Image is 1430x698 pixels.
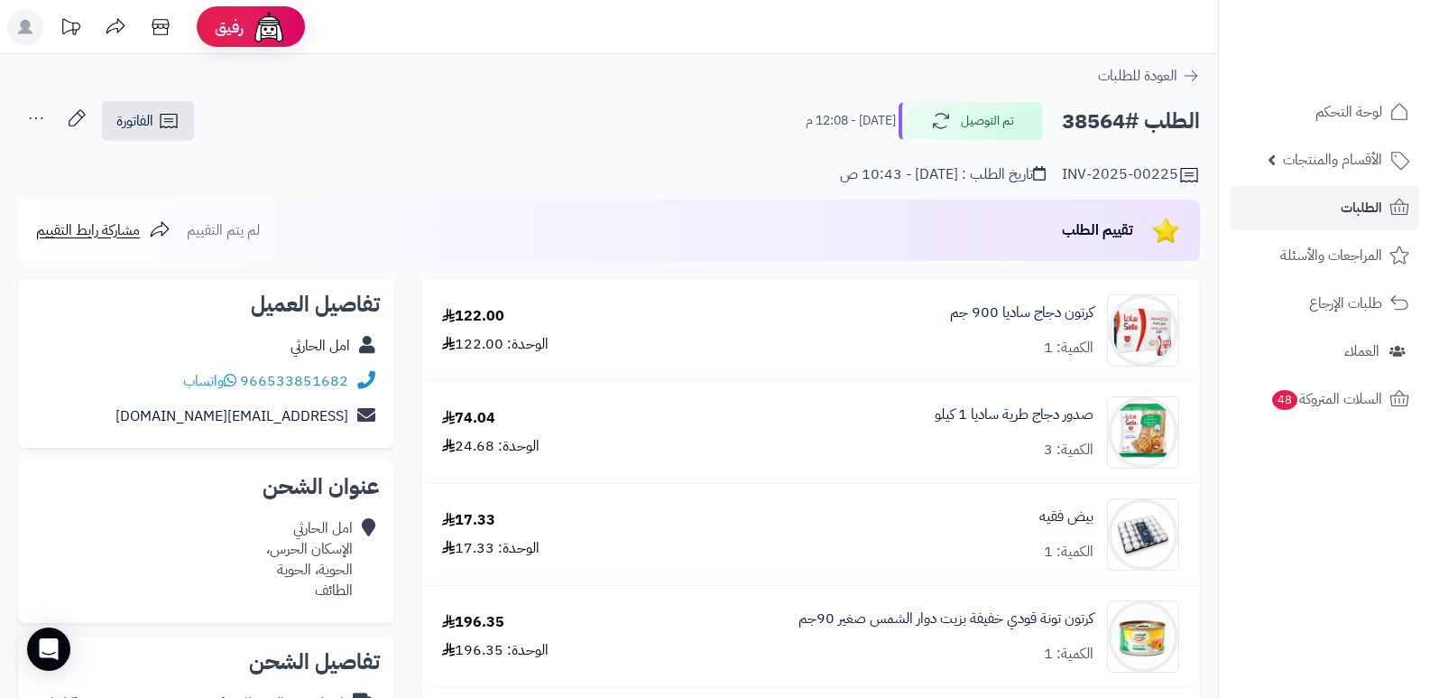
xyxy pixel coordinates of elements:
img: ai-face.png [251,9,287,45]
span: السلات المتروكة [1270,386,1382,412]
small: [DATE] - 12:08 م [806,112,896,130]
div: 196.35 [442,612,504,633]
div: الوحدة: 196.35 [442,640,549,661]
span: المراجعات والأسئلة [1280,243,1382,268]
div: تاريخ الطلب : [DATE] - 10:43 ص [840,164,1046,185]
a: العملاء [1230,330,1419,373]
div: 122.00 [442,306,504,327]
img: 1673434828-%D8%AA%D9%86%D8%B2%D9%8A%D9%84%20(20)-90x90.jpg [1108,600,1178,673]
div: الوحدة: 24.68 [442,436,540,457]
span: الفاتورة [116,110,153,132]
img: logo-2.png [1307,48,1413,86]
img: 1664626426-152.2-90x90.jpg [1108,294,1178,367]
span: الطلبات [1341,195,1382,220]
a: واتساب [183,370,236,392]
div: Open Intercom Messenger [27,628,70,671]
h2: تفاصيل العميل [32,293,380,315]
div: 17.33 [442,510,495,531]
span: تقييم الطلب [1062,219,1133,241]
h2: تفاصيل الشحن [32,651,380,673]
a: 966533851682 [240,370,348,392]
a: صدور دجاج طرية ساديا 1 كيلو [935,405,1093,425]
a: لوحة التحكم [1230,90,1419,134]
img: 15394c9a8c408f292b6bbe1946f1c59248a2-90x90.jpg [1108,396,1178,469]
img: 1750784405-WhatsApp%20Image%202025-06-24%20at%207.58.59%20PM-90x90.jpeg [1108,498,1178,571]
a: كرتون تونة قودي خفيفة بزيت دوار الشمس صغير 90جم [798,609,1093,629]
h2: الطلب #38564 [1062,103,1200,140]
a: الفاتورة [102,101,194,141]
span: 48 [1272,390,1297,410]
h2: عنوان الشحن [32,476,380,498]
div: الكمية: 3 [1044,440,1093,461]
span: لم يتم التقييم [187,219,260,241]
span: العودة للطلبات [1098,65,1177,87]
span: طلبات الإرجاع [1309,291,1382,316]
div: الكمية: 1 [1044,338,1093,358]
a: الطلبات [1230,186,1419,229]
span: العملاء [1344,339,1379,364]
div: امل الحارثي الإسكان الحرس، الحوية، الحوية الطائف [266,518,353,600]
span: لوحة التحكم [1315,99,1382,125]
a: مشاركة رابط التقييم [36,219,171,241]
div: 74.04 [442,408,495,429]
a: المراجعات والأسئلة [1230,234,1419,277]
a: تحديثات المنصة [48,9,93,50]
div: الكمية: 1 [1044,644,1093,665]
a: امل الحارثي [291,335,350,357]
span: رفيق [215,16,244,38]
a: العودة للطلبات [1098,65,1200,87]
div: INV-2025-00225 [1062,164,1200,186]
button: تم التوصيل [899,102,1043,140]
span: الأقسام والمنتجات [1283,147,1382,172]
span: مشاركة رابط التقييم [36,219,140,241]
a: [EMAIL_ADDRESS][DOMAIN_NAME] [115,405,348,427]
div: الوحدة: 122.00 [442,334,549,355]
a: طلبات الإرجاع [1230,282,1419,325]
a: السلات المتروكة48 [1230,377,1419,421]
div: الكمية: 1 [1044,542,1093,563]
a: بيض فقيه [1039,507,1093,527]
div: الوحدة: 17.33 [442,538,540,559]
a: كرتون دجاج ساديا 900 جم [950,302,1093,323]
